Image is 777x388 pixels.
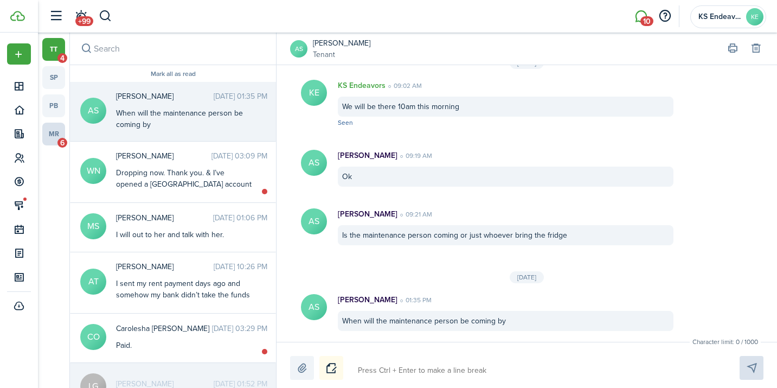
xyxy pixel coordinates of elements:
[301,208,327,234] avatar-text: AS
[290,40,307,58] a: AS
[42,94,65,117] a: pb
[510,271,544,283] div: [DATE]
[116,261,214,272] span: Ariana Tate
[313,49,370,60] a: Tenant
[213,212,267,224] time: [DATE] 01:06 PM
[397,209,432,219] time: 09:21 AM
[338,150,397,161] p: [PERSON_NAME]
[338,311,673,331] div: When will the maintenance person be coming by
[70,3,91,30] a: Notifications
[116,167,252,201] div: Dropping now. Thank you. & I’ve opened a [GEOGRAPHIC_DATA] account and I will send rent that way ...
[42,38,65,61] a: tt
[338,80,386,91] p: KS Endeavors
[116,91,214,102] span: Andrea Sockwell
[338,97,673,117] div: We will be there 10am this morning
[80,213,106,239] avatar-text: MS
[656,7,674,26] button: Open resource center
[80,269,106,295] avatar-text: AT
[116,323,212,334] span: Carolesha ONeal
[690,337,761,347] small: Character limit: 0 / 1000
[79,41,94,56] button: Search
[748,41,763,56] button: Delete
[80,158,106,184] avatar-text: WN
[725,41,740,56] button: Print
[319,356,343,380] button: Notice
[338,294,397,306] p: [PERSON_NAME]
[212,323,267,334] time: [DATE] 03:29 PM
[338,118,353,128] span: Seen
[338,208,397,220] p: [PERSON_NAME]
[57,53,67,63] span: 4
[70,33,276,65] input: search
[57,138,67,148] span: 6
[338,225,673,245] div: Is the maintenance person coming or just whoever bring the fridge
[116,212,213,224] span: Marlene Sell
[10,11,25,21] img: TenantCloud
[746,8,763,26] avatar-text: KE
[397,151,432,161] time: 09:19 AM
[42,123,65,145] a: mr
[42,66,65,89] a: sp
[116,340,252,351] div: Paid.
[397,295,432,305] time: 01:35 PM
[46,6,66,27] button: Open sidebar
[698,13,742,21] span: KS Endeavors
[116,150,211,162] span: Willa Neal
[80,324,106,350] avatar-text: CO
[116,278,252,312] div: I sent my rent payment days ago and somehow my bank didn’t take the funds out so i just sent it o...
[214,261,267,272] time: [DATE] 10:26 PM
[338,167,673,187] div: Ok
[151,71,196,78] button: Mark all as read
[211,150,267,162] time: [DATE] 03:09 PM
[99,7,112,26] button: Search
[116,229,252,240] div: I will out to her and talk with her.
[80,98,106,124] avatar-text: AS
[116,107,252,130] div: When will the maintenance person be coming by
[301,294,327,320] avatar-text: AS
[313,37,370,49] a: [PERSON_NAME]
[386,81,422,91] time: 09:02 AM
[301,150,327,176] avatar-text: AS
[7,43,31,65] button: Open menu
[75,16,93,26] span: +99
[214,91,267,102] time: [DATE] 01:35 PM
[301,80,327,106] avatar-text: KE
